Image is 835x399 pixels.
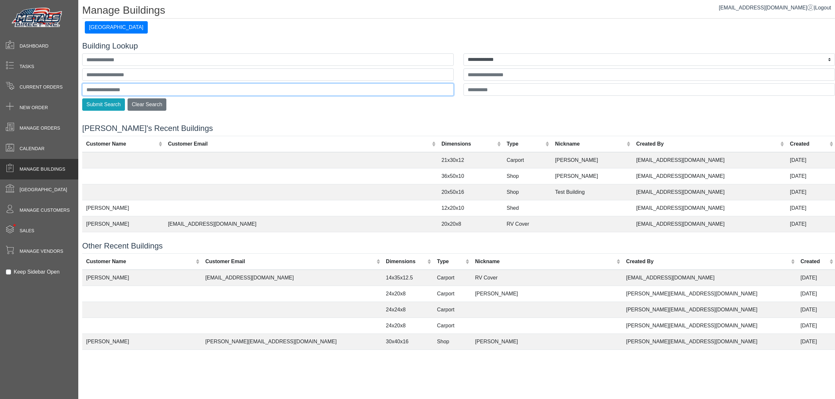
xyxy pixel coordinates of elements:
[797,270,835,286] td: [DATE]
[382,318,433,334] td: 24x20x8
[437,152,503,168] td: 21x30x12
[503,168,551,184] td: Shop
[503,216,551,232] td: RV Cover
[622,302,797,318] td: [PERSON_NAME][EMAIL_ADDRESS][DOMAIN_NAME]
[786,200,835,216] td: [DATE]
[20,207,70,214] span: Manage Customers
[815,5,831,10] span: Logout
[790,140,828,148] div: Created
[551,152,632,168] td: [PERSON_NAME]
[164,216,438,232] td: [EMAIL_ADDRESS][DOMAIN_NAME]
[201,270,382,286] td: [EMAIL_ADDRESS][DOMAIN_NAME]
[551,184,632,200] td: Test Building
[382,302,433,318] td: 24x24x8
[797,349,835,365] td: [DATE]
[20,145,44,152] span: Calendar
[797,318,835,334] td: [DATE]
[475,258,615,265] div: Nickname
[632,200,786,216] td: [EMAIL_ADDRESS][DOMAIN_NAME]
[433,286,471,302] td: Carport
[626,258,789,265] div: Created By
[471,349,622,365] td: [PERSON_NAME]
[437,258,464,265] div: Type
[433,334,471,349] td: Shop
[20,104,48,111] span: New Order
[632,152,786,168] td: [EMAIL_ADDRESS][DOMAIN_NAME]
[437,216,503,232] td: 20x20x8
[82,241,835,251] h4: Other Recent Buildings
[622,349,797,365] td: [PERSON_NAME][EMAIL_ADDRESS][DOMAIN_NAME]
[555,140,625,148] div: Nickname
[437,232,503,248] td: 25x30x10
[20,63,34,70] span: Tasks
[786,184,835,200] td: [DATE]
[471,334,622,349] td: [PERSON_NAME]
[622,270,797,286] td: [EMAIL_ADDRESS][DOMAIN_NAME]
[471,286,622,302] td: [PERSON_NAME]
[719,4,831,12] div: |
[551,168,632,184] td: [PERSON_NAME]
[437,200,503,216] td: 12x20x10
[85,21,148,34] button: [GEOGRAPHIC_DATA]
[6,215,23,236] span: •
[382,286,433,302] td: 24x20x8
[205,258,374,265] div: Customer Email
[82,41,835,51] h4: Building Lookup
[433,302,471,318] td: Carport
[433,270,471,286] td: Carport
[201,334,382,349] td: [PERSON_NAME][EMAIL_ADDRESS][DOMAIN_NAME]
[128,98,166,111] button: Clear Search
[82,4,835,19] h1: Manage Buildings
[382,349,433,365] td: 24x40x12
[632,232,786,248] td: [EMAIL_ADDRESS][DOMAIN_NAME]
[797,334,835,349] td: [DATE]
[10,6,65,30] img: Metals Direct Inc Logo
[786,216,835,232] td: [DATE]
[632,184,786,200] td: [EMAIL_ADDRESS][DOMAIN_NAME]
[82,232,164,248] td: [PERSON_NAME]
[797,302,835,318] td: [DATE]
[20,84,63,91] span: Current Orders
[622,318,797,334] td: [PERSON_NAME][EMAIL_ADDRESS][DOMAIN_NAME]
[632,216,786,232] td: [EMAIL_ADDRESS][DOMAIN_NAME]
[14,268,60,276] label: Keep Sidebar Open
[797,286,835,302] td: [DATE]
[786,168,835,184] td: [DATE]
[800,258,827,265] div: Created
[433,318,471,334] td: Carport
[503,152,551,168] td: Carport
[786,232,835,248] td: [DATE]
[503,232,551,248] td: Shop
[20,248,63,255] span: Manage Vendors
[20,166,65,173] span: Manage Buildings
[86,140,157,148] div: Customer Name
[622,286,797,302] td: [PERSON_NAME][EMAIL_ADDRESS][DOMAIN_NAME]
[20,227,34,234] span: Sales
[85,24,148,30] a: [GEOGRAPHIC_DATA]
[82,216,164,232] td: [PERSON_NAME]
[636,140,779,148] div: Created By
[437,168,503,184] td: 36x50x10
[82,334,201,349] td: [PERSON_NAME]
[507,140,544,148] div: Type
[20,186,67,193] span: [GEOGRAPHIC_DATA]
[437,184,503,200] td: 20x50x16
[82,124,835,133] h4: [PERSON_NAME]'s Recent Buildings
[20,125,60,132] span: Manage Orders
[82,98,125,111] button: Submit Search
[786,152,835,168] td: [DATE]
[82,270,201,286] td: [PERSON_NAME]
[441,140,495,148] div: Dimensions
[20,43,49,50] span: Dashboard
[503,184,551,200] td: Shop
[82,200,164,216] td: [PERSON_NAME]
[719,5,814,10] a: [EMAIL_ADDRESS][DOMAIN_NAME]
[471,270,622,286] td: RV Cover
[632,168,786,184] td: [EMAIL_ADDRESS][DOMAIN_NAME]
[622,334,797,349] td: [PERSON_NAME][EMAIL_ADDRESS][DOMAIN_NAME]
[503,200,551,216] td: Shed
[86,258,194,265] div: Customer Name
[382,334,433,349] td: 30x40x16
[382,270,433,286] td: 14x35x12.5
